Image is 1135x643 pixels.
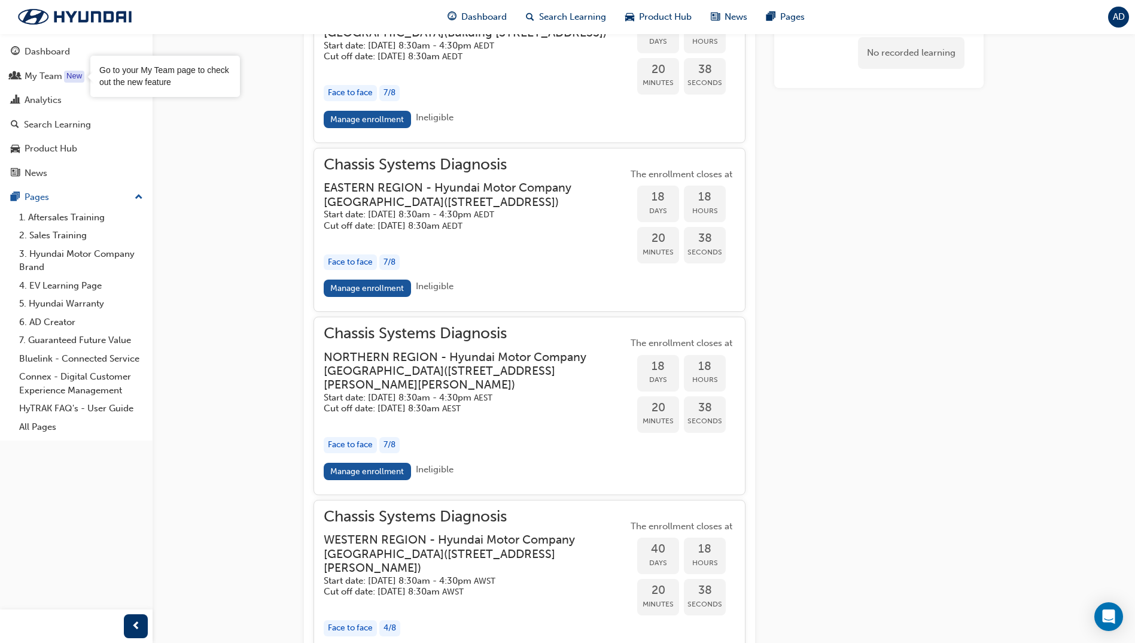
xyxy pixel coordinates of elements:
[14,208,148,227] a: 1. Aftersales Training
[324,209,608,220] h5: Start date: [DATE] 8:30am - 4:30pm
[637,245,679,259] span: Minutes
[474,210,494,220] span: Australian Eastern Daylight Time AEDT
[637,63,679,77] span: 20
[628,520,735,533] span: The enrollment closes at
[64,71,84,83] div: Tooltip anchor
[14,331,148,350] a: 7. Guaranteed Future Value
[379,254,400,271] div: 7 / 8
[684,63,726,77] span: 38
[25,45,70,59] div: Dashboard
[324,85,377,101] div: Face to face
[474,41,494,51] span: Australian Eastern Daylight Time AEDT
[132,619,141,634] span: prev-icon
[416,112,454,123] span: Ineligible
[14,368,148,399] a: Connex - Digital Customer Experience Management
[684,204,726,218] span: Hours
[324,510,628,524] span: Chassis Systems Diagnosis
[637,35,679,48] span: Days
[99,65,231,88] div: Go to your My Team page to check out the new feature
[379,620,400,636] div: 4 / 8
[461,10,507,24] span: Dashboard
[637,597,679,611] span: Minutes
[1113,10,1125,24] span: AD
[324,392,608,404] h5: Start date: [DATE] 8:30am - 4:30pm
[324,575,608,587] h5: Start date: [DATE] 8:30am - 4:30pm
[637,556,679,570] span: Days
[684,35,726,48] span: Hours
[24,118,91,132] div: Search Learning
[516,5,616,29] a: search-iconSearch Learning
[637,204,679,218] span: Days
[442,51,462,62] span: Australian Eastern Daylight Time AEDT
[684,401,726,415] span: 38
[725,10,747,24] span: News
[684,373,726,387] span: Hours
[6,4,144,29] a: Trak
[379,85,400,101] div: 7 / 8
[5,186,148,208] button: Pages
[637,542,679,556] span: 40
[324,181,608,209] h3: EASTERN REGION - Hyundai Motor Company [GEOGRAPHIC_DATA] ( [STREET_ADDRESS] )
[14,313,148,332] a: 6. AD Creator
[637,190,679,204] span: 18
[5,41,148,63] a: Dashboard
[684,76,726,90] span: Seconds
[757,5,814,29] a: pages-iconPages
[5,89,148,111] a: Analytics
[25,166,47,180] div: News
[448,10,457,25] span: guage-icon
[628,336,735,350] span: The enrollment closes at
[639,10,692,24] span: Product Hub
[324,463,411,480] a: Manage enrollment
[14,418,148,436] a: All Pages
[416,464,454,475] span: Ineligible
[25,69,62,83] div: My Team
[637,232,679,245] span: 20
[684,597,726,611] span: Seconds
[25,93,62,107] div: Analytics
[14,277,148,295] a: 4. EV Learning Page
[324,350,608,392] h3: NORTHERN REGION - Hyundai Motor Company [GEOGRAPHIC_DATA] ( [STREET_ADDRESS][PERSON_NAME][PERSON_...
[5,162,148,184] a: News
[637,373,679,387] span: Days
[135,190,143,205] span: up-icon
[324,533,608,575] h3: WESTERN REGION - Hyundai Motor Company [GEOGRAPHIC_DATA] ( [STREET_ADDRESS][PERSON_NAME] )
[637,414,679,428] span: Minutes
[324,254,377,271] div: Face to face
[14,295,148,313] a: 5. Hyundai Warranty
[701,5,757,29] a: news-iconNews
[684,542,726,556] span: 18
[637,76,679,90] span: Minutes
[637,584,679,597] span: 20
[324,586,608,597] h5: Cut off date: [DATE] 8:30am
[324,620,377,636] div: Face to face
[324,40,608,51] h5: Start date: [DATE] 8:30am - 4:30pm
[14,226,148,245] a: 2. Sales Training
[324,437,377,453] div: Face to face
[324,403,608,414] h5: Cut off date: [DATE] 8:30am
[11,47,20,57] span: guage-icon
[11,120,19,131] span: search-icon
[379,437,400,453] div: 7 / 8
[5,38,148,186] button: DashboardMy TeamAnalyticsSearch LearningProduct HubNews
[616,5,701,29] a: car-iconProduct Hub
[14,399,148,418] a: HyTRAK FAQ's - User Guide
[11,71,20,82] span: people-icon
[442,404,461,414] span: Australian Eastern Standard Time AEST
[526,10,534,25] span: search-icon
[474,393,492,403] span: Australian Eastern Standard Time AEST
[5,138,148,160] a: Product Hub
[25,142,77,156] div: Product Hub
[1094,602,1123,631] div: Open Intercom Messenger
[637,360,679,374] span: 18
[324,158,628,172] span: Chassis Systems Diagnosis
[684,232,726,245] span: 38
[474,576,495,586] span: Australian Western Standard Time AWST
[324,280,411,297] a: Manage enrollment
[324,327,628,341] span: Chassis Systems Diagnosis
[324,158,735,302] button: Chassis Systems DiagnosisEASTERN REGION - Hyundai Motor Company [GEOGRAPHIC_DATA]([STREET_ADDRESS...
[711,10,720,25] span: news-icon
[1108,7,1129,28] button: AD
[684,190,726,204] span: 18
[637,401,679,415] span: 20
